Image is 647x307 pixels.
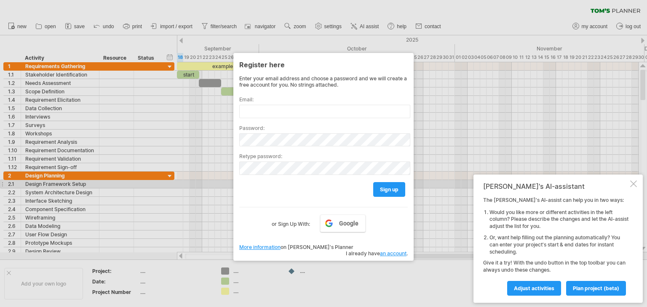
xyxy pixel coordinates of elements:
div: [PERSON_NAME]'s AI-assistant [483,182,628,191]
label: Password: [239,125,408,131]
div: The [PERSON_NAME]'s AI-assist can help you in two ways: Give it a try! With the undo button in th... [483,197,628,295]
div: Enter your email address and choose a password and we will create a free account for you. No stri... [239,75,408,88]
span: on [PERSON_NAME]'s Planner [239,244,353,250]
span: Google [339,220,358,227]
a: Adjust activities [507,281,561,296]
a: an account [380,250,406,257]
li: Would you like more or different activities in the left column? Please describe the changes and l... [489,209,628,230]
span: Adjust activities [514,285,554,291]
a: More information [239,244,281,250]
span: sign up [380,186,398,193]
label: Retype password: [239,153,408,159]
span: I already have . [346,250,408,257]
label: or Sign Up With: [272,214,310,229]
li: Or, want help filling out the planning automatically? You can enter your project's start & end da... [489,234,628,255]
span: plan project (beta) [573,285,619,291]
a: sign up [373,182,405,197]
div: Register here [239,57,408,72]
a: Google [320,214,366,232]
label: Email: [239,96,408,103]
a: plan project (beta) [566,281,626,296]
